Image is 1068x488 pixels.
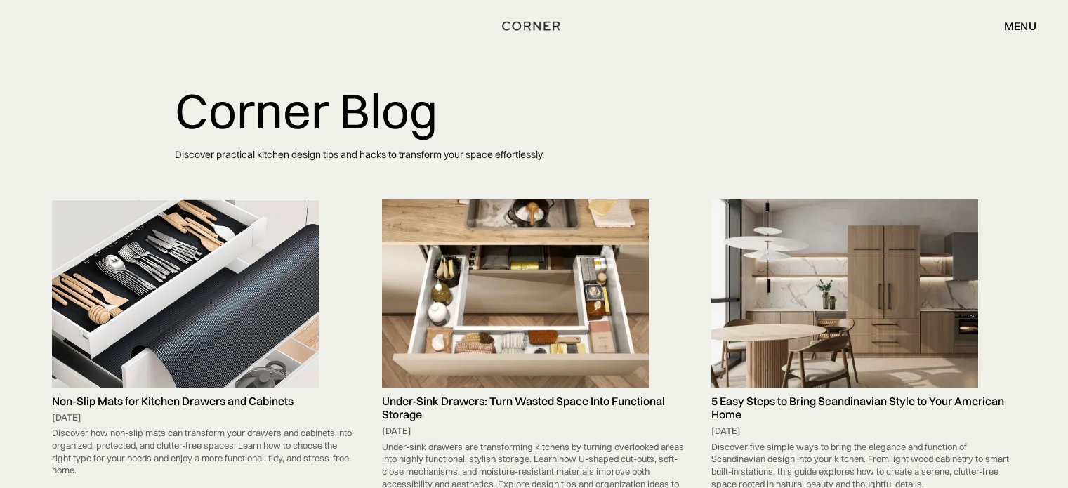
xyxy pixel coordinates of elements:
div: [DATE] [52,411,357,424]
div: [DATE] [711,425,1016,437]
a: Non-Slip Mats for Kitchen Drawers and Cabinets[DATE]Discover how non-slip mats can transform your... [45,199,364,480]
a: home [497,17,570,35]
h5: Non-Slip Mats for Kitchen Drawers and Cabinets [52,395,357,408]
div: menu [1004,20,1036,32]
p: Discover practical kitchen design tips and hacks to transform your space effortlessly. [175,138,894,172]
div: menu [990,14,1036,38]
h5: 5 Easy Steps to Bring Scandinavian Style to Your American Home [711,395,1016,421]
div: Discover how non-slip mats can transform your drawers and cabinets into organized, protected, and... [52,423,357,480]
h5: Under-Sink Drawers: Turn Wasted Space Into Functional Storage [382,395,687,421]
div: [DATE] [382,425,687,437]
h1: Corner Blog [175,84,894,138]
